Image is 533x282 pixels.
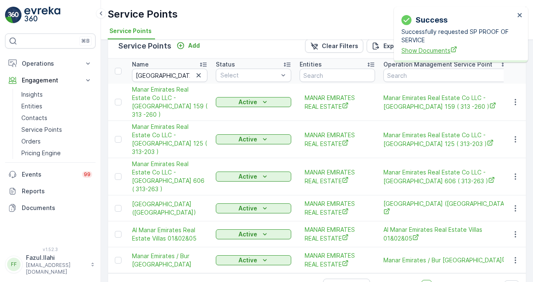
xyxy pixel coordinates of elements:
p: Events [22,170,77,179]
a: Manar Emirates / Bur Dubai [383,256,509,264]
p: Successfully requested SP PROOF OF SERVICE [401,28,515,44]
p: Service Points [118,40,171,52]
span: Service Points [109,27,152,35]
button: Active [216,255,291,265]
img: logo_light-DOdMpM7g.png [24,7,60,23]
a: Service Points [18,124,96,136]
p: Insights [21,90,43,99]
button: Active [216,134,291,144]
img: logo [5,7,22,23]
button: close [517,12,523,20]
a: Manar Emirates Real Estate Co LLC -Al Hamriya 159 ( 313 -260 ) [132,85,207,119]
input: Search [383,69,509,82]
span: Manar Emirates / Bur [GEOGRAPHIC_DATA] [383,256,509,264]
div: FF [7,258,21,271]
a: Entities [18,100,96,112]
p: 99 [84,171,91,178]
p: Entities [21,102,42,110]
p: Orders [21,137,41,146]
a: Documents [5,200,96,216]
button: Export [367,39,408,53]
p: Service Points [21,126,62,134]
p: Engagement [22,76,79,85]
a: MANAR EMIRATES REAL ESTATE [305,251,370,269]
button: Add [173,41,203,51]
a: Manar Emirates / Bur Dubai [132,252,207,269]
a: Manar Emirates Real Estate Co LLC -Al Qusais 125 ( 313-203 ) [383,131,509,148]
p: Pricing Engine [21,149,61,157]
span: Manar Emirates Real Estate Co LLC -[GEOGRAPHIC_DATA] 159 ( 313 -260 ) [383,94,509,111]
p: Operation Management Service Point [383,60,492,69]
div: Toggle Row Selected [115,136,122,143]
a: Contacts [18,112,96,124]
div: Toggle Row Selected [115,173,122,180]
p: Active [238,135,257,144]
a: Insights [18,89,96,100]
a: MANAR EMIRATES REAL ESTATE [305,94,370,111]
p: Name [132,60,149,69]
a: MANAR EMIRATES REAL ESTATE [305,131,370,148]
p: Documents [22,204,92,212]
p: Operations [22,59,79,68]
p: Add [188,41,200,50]
span: Manar Emirates Real Estate Co LLC -[GEOGRAPHIC_DATA] 159 ( 313 -260 ) [132,85,207,119]
a: MANAR EMIRATES REAL ESTATE [305,200,370,217]
a: Manar Emirates Real Estate Co LLC -Al Hamriya 606 ( 313-263 ) [383,168,509,185]
a: Show Documents [401,46,515,55]
p: Active [238,256,257,264]
span: Manar Emirates Real Estate Co LLC -[GEOGRAPHIC_DATA] 606 ( 313-263 ) [132,160,207,193]
a: Manar Emirates Real Estate Co LLC -Al Qusais 125 ( 313-203 ) [132,123,207,156]
span: [GEOGRAPHIC_DATA] ([GEOGRAPHIC_DATA]) [132,200,207,217]
p: Active [238,204,257,213]
p: Entities [300,60,322,69]
button: FFFazul.Ilahi[EMAIL_ADDRESS][DOMAIN_NAME] [5,254,96,275]
a: Manar Emirates Real Estate Co LLC -Al Hamriya 159 ( 313 -260 ) [383,94,509,111]
input: Search [132,69,207,82]
div: Toggle Row Selected [115,99,122,105]
input: Search [300,69,375,82]
a: Al Manar Emirates Real Estate Villas 01&02&05 [383,226,509,243]
p: Contacts [21,114,47,122]
p: Success [416,14,448,26]
span: v 1.52.3 [5,247,96,252]
span: Manar Emirates Real Estate Co LLC -[GEOGRAPHIC_DATA] 125 ( 313-203 ) [383,131,509,148]
span: Manar Emirates Real Estate Co LLC -[GEOGRAPHIC_DATA] 606 ( 313-263 ) [383,168,509,185]
button: Operations [5,55,96,72]
button: Clear Filters [305,39,363,53]
p: Service Points [108,8,178,21]
a: Events99 [5,166,96,183]
p: Active [238,98,257,106]
a: MANAR EMIRATES REAL ESTATE [305,226,370,243]
a: Reports [5,183,96,200]
p: ⌘B [81,38,90,44]
span: Manar Emirates Real Estate Co LLC -[GEOGRAPHIC_DATA] 125 ( 313-203 ) [132,123,207,156]
button: Engagement [5,72,96,89]
div: Toggle Row Selected [115,205,122,212]
a: Manar Emirates Real Estate Co LLC -Al Hamriya 606 ( 313-263 ) [132,160,207,193]
p: Fazul.Ilahi [26,254,86,262]
div: Toggle Row Selected [115,257,122,264]
span: Manar Emirates / Bur [GEOGRAPHIC_DATA] [132,252,207,269]
button: Active [216,203,291,213]
p: Reports [22,187,92,195]
button: Active [216,97,291,107]
div: Toggle Row Selected [115,231,122,238]
a: Pricing Engine [18,147,96,159]
a: Al Manar Emirates (Satwa Building) [383,200,509,217]
p: Active [238,172,257,181]
a: Al Manar Emirates Real Estate Villas 01&02&05 [132,226,207,243]
p: Select [220,71,278,79]
span: [GEOGRAPHIC_DATA] ([GEOGRAPHIC_DATA]) [383,200,509,217]
p: Clear Filters [322,42,358,50]
a: MANAR EMIRATES REAL ESTATE [305,168,370,185]
button: Active [216,229,291,239]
